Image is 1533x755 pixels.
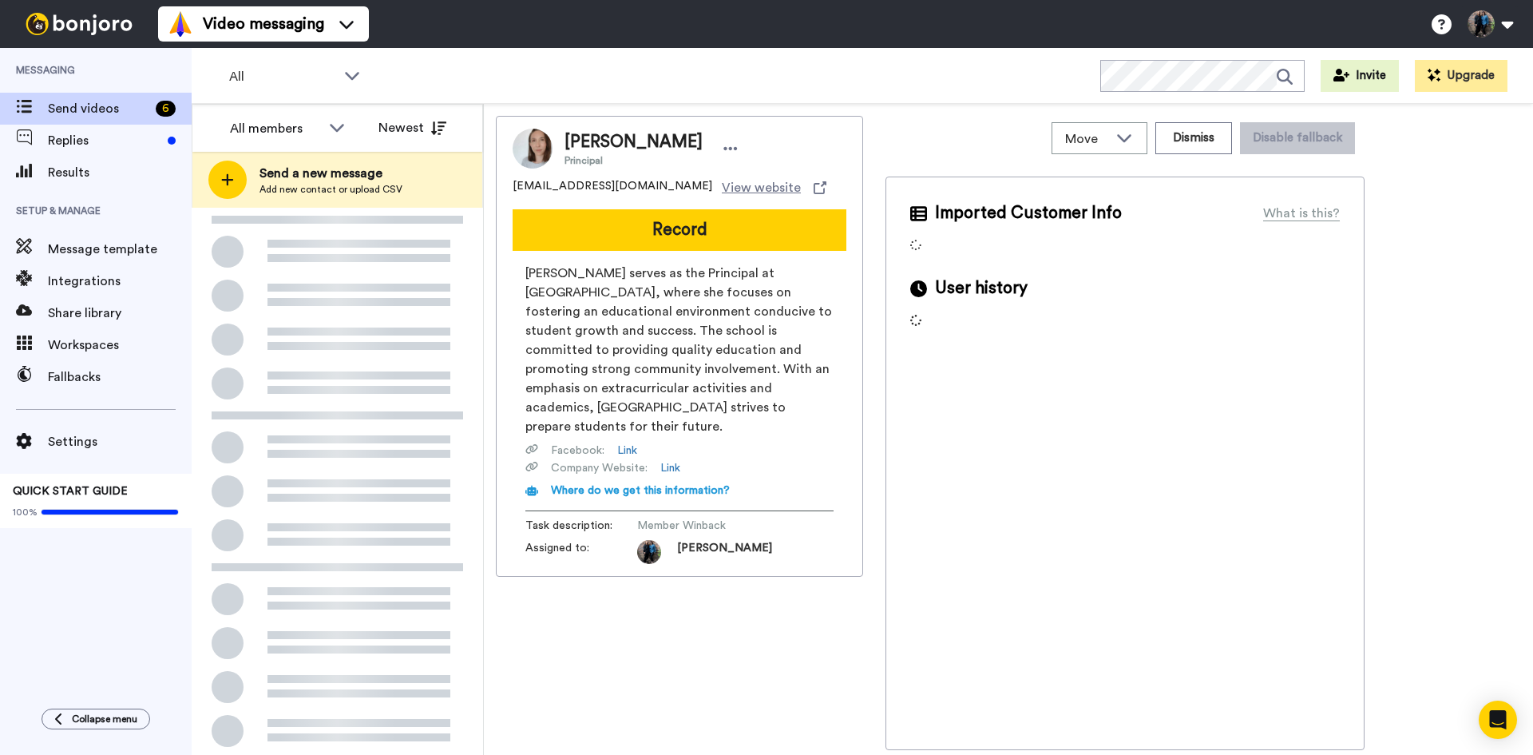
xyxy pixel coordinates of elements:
span: User history [935,276,1028,300]
span: Collapse menu [72,713,137,725]
span: Send a new message [259,164,402,183]
span: Settings [48,432,192,451]
span: View website [722,178,801,197]
div: 6 [156,101,176,117]
span: Principal [564,154,703,167]
span: Share library [48,304,192,323]
button: Upgrade [1415,60,1507,92]
a: Link [617,443,637,459]
span: [EMAIL_ADDRESS][DOMAIN_NAME] [513,178,712,197]
div: All members [230,119,321,138]
div: What is this? [1263,204,1340,223]
span: Results [48,163,192,182]
img: bj-logo-header-white.svg [19,13,139,35]
button: Dismiss [1155,122,1232,154]
span: Message template [48,240,192,259]
span: 100% [13,506,38,519]
span: [PERSON_NAME] [677,540,772,564]
button: Newest [366,112,458,144]
span: Workspaces [48,336,192,355]
span: Send videos [48,99,149,118]
span: Facebook : [551,443,604,459]
img: 353a6199-ef8c-443a-b8dc-3068d87c606e-1621957538.jpg [637,540,661,564]
span: Fallbacks [48,368,192,387]
button: Invite [1321,60,1399,92]
div: Open Intercom Messenger [1479,701,1517,739]
img: vm-color.svg [168,11,193,37]
span: QUICK START GUIDE [13,486,128,497]
span: Member Winback [637,518,789,534]
span: Video messaging [203,13,324,35]
a: View website [722,178,826,197]
span: Company Website : [551,460,648,476]
span: Assigned to: [525,540,637,564]
span: Move [1065,129,1108,149]
span: All [229,67,336,86]
span: Add new contact or upload CSV [259,183,402,196]
a: Link [660,460,680,476]
span: Integrations [48,272,192,291]
span: Imported Customer Info [935,201,1122,225]
span: [PERSON_NAME] [564,130,703,154]
span: [PERSON_NAME] serves as the Principal at [GEOGRAPHIC_DATA], where she focuses on fostering an edu... [525,264,834,436]
span: Where do we get this information? [551,485,730,496]
button: Collapse menu [42,709,150,729]
img: Image of Eloise Kyneur [513,129,553,169]
button: Disable fallback [1240,122,1355,154]
span: Replies [48,131,161,150]
span: Task description : [525,518,637,534]
button: Record [513,209,846,251]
